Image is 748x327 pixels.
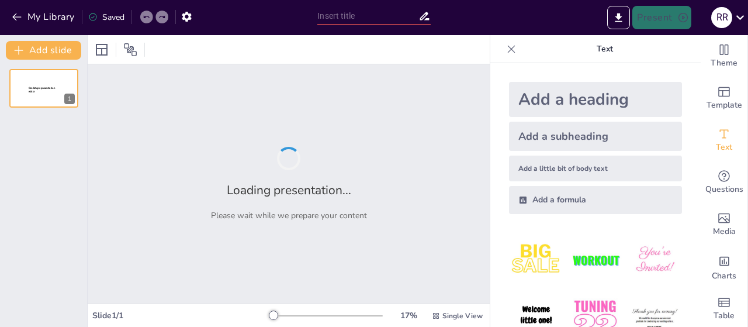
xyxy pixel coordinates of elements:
p: Please wait while we prepare your content [211,210,367,221]
img: 1.jpeg [509,233,563,287]
button: My Library [9,8,79,26]
div: Add text boxes [701,119,747,161]
div: Add ready made slides [701,77,747,119]
div: Change the overall theme [701,35,747,77]
div: 1 [9,69,78,108]
div: 1 [64,94,75,104]
div: Slide 1 / 1 [92,310,271,321]
span: Questions [705,183,743,196]
div: Get real-time input from your audience [701,161,747,204]
div: R R [711,7,732,28]
button: Export to PowerPoint [607,6,630,29]
span: Charts [712,270,736,283]
span: Text [716,141,732,154]
span: Position [123,43,137,57]
div: Add charts and graphs [701,246,747,288]
button: Add slide [6,41,81,60]
img: 3.jpeg [628,233,682,287]
span: Table [714,309,735,322]
input: Insert title [317,8,418,25]
div: Saved [88,12,124,23]
span: Theme [711,57,737,70]
span: Template [707,99,742,112]
div: Add a little bit of body text [509,156,682,181]
span: Single View [442,311,483,321]
span: Sendsteps presentation editor [29,87,55,93]
div: Add a heading [509,82,682,117]
div: Add a subheading [509,122,682,151]
div: Add images, graphics, shapes or video [701,204,747,246]
button: R R [711,6,732,29]
div: Add a formula [509,186,682,214]
h2: Loading presentation... [227,182,351,198]
span: Media [713,225,736,238]
p: Text [521,35,689,63]
img: 2.jpeg [568,233,622,287]
div: 17 % [394,310,423,321]
button: Present [632,6,691,29]
div: Layout [92,40,111,59]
